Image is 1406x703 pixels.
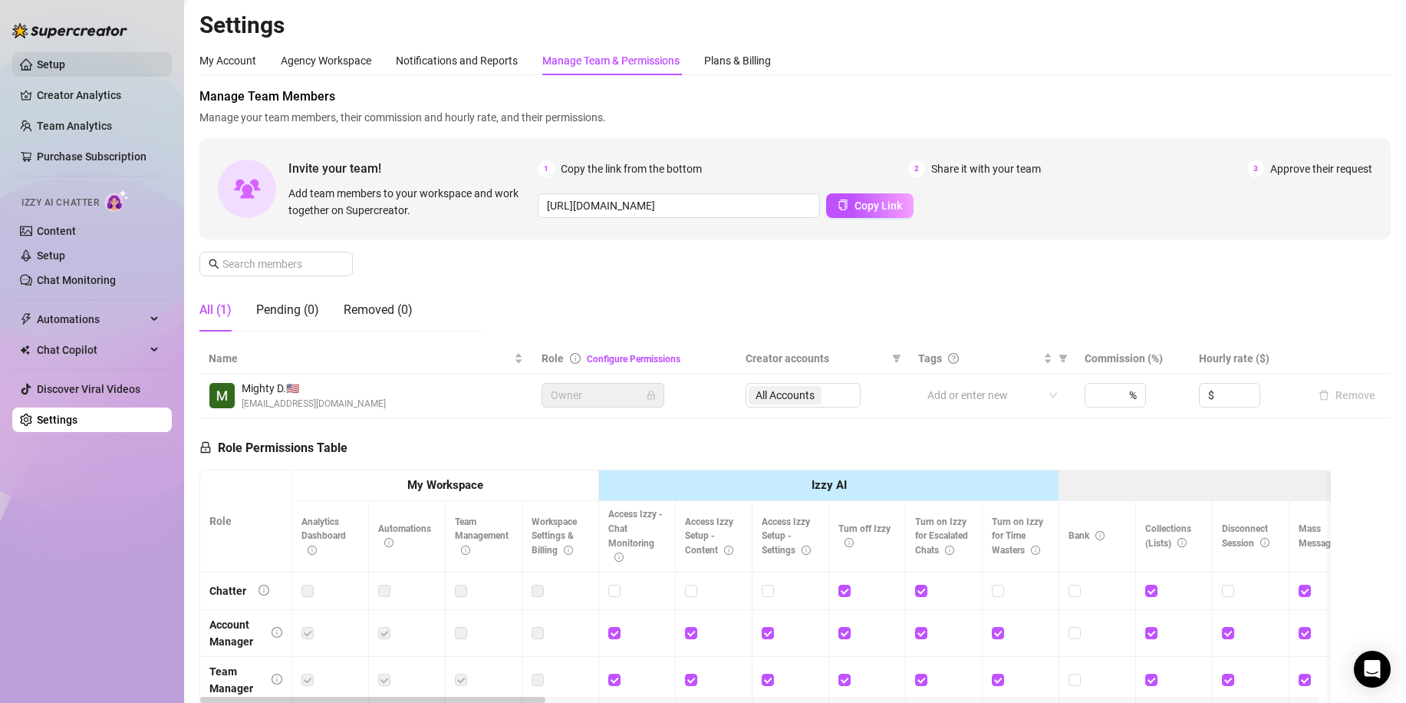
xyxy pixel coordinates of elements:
span: Turn on Izzy for Time Wasters [992,517,1043,556]
span: Access Izzy Setup - Content [685,517,733,556]
span: [EMAIL_ADDRESS][DOMAIN_NAME] [242,397,386,411]
span: Share it with your team [931,160,1041,177]
a: Discover Viral Videos [37,383,140,395]
span: Disconnect Session [1222,523,1269,549]
h2: Settings [199,11,1391,40]
button: Copy Link [826,193,914,218]
span: Creator accounts [746,350,886,367]
a: Purchase Subscription [37,150,147,163]
span: info-circle [1095,531,1105,540]
a: Team Analytics [37,120,112,132]
span: info-circle [845,538,854,547]
div: My Account [199,52,256,69]
a: Configure Permissions [587,354,680,365]
span: lock [199,441,212,454]
span: filter [889,347,904,370]
span: filter [892,354,901,363]
input: Search members [222,256,331,272]
div: Agency Workspace [281,52,371,69]
span: Analytics Dashboard [301,517,346,556]
span: lock [647,391,656,400]
span: question-circle [948,353,959,364]
div: Account Manager [209,616,259,650]
span: Turn off Izzy [838,523,891,549]
span: Manage your team members, their commission and hourly rate, and their permissions. [199,109,1391,126]
div: Team Manager [209,663,259,697]
span: Chat Copilot [37,338,146,362]
img: AI Chatter [105,190,129,212]
a: Creator Analytics [37,83,160,107]
span: Copy Link [854,200,902,212]
span: Automations [378,523,431,549]
div: All (1) [199,301,232,319]
span: Access Izzy - Chat Monitoring [608,509,663,563]
span: Izzy AI Chatter [21,196,99,210]
span: Add team members to your workspace and work together on Supercreator. [288,185,532,219]
span: search [209,259,219,269]
span: Role [542,352,564,365]
img: Chat Copilot [20,345,30,355]
div: Notifications and Reports [396,52,518,69]
div: Pending (0) [256,301,319,319]
span: Name [209,350,511,367]
th: Role [200,470,292,573]
span: info-circle [1031,546,1040,555]
img: Mighty Dee [209,383,235,408]
span: Copy the link from the bottom [561,160,702,177]
span: thunderbolt [20,313,32,325]
span: Owner [551,384,655,407]
span: info-circle [308,546,317,555]
span: copy [838,200,848,210]
span: Turn on Izzy for Escalated Chats [915,517,968,556]
span: Manage Team Members [199,87,1391,106]
span: info-circle [570,353,581,364]
span: info-circle [384,538,393,547]
th: Commission (%) [1075,344,1189,374]
a: Chat Monitoring [37,274,116,286]
span: info-circle [802,546,811,555]
span: 1 [538,160,555,177]
a: Settings [37,414,77,426]
strong: Izzy AI [812,478,847,492]
span: Workspace Settings & Billing [532,517,577,556]
a: Content [37,225,76,237]
span: Approve their request [1270,160,1372,177]
div: Manage Team & Permissions [542,52,680,69]
a: Setup [37,249,65,262]
button: Remove [1312,386,1381,404]
span: filter [1059,354,1068,363]
span: filter [1055,347,1071,370]
span: Team Management [455,517,509,556]
img: logo-BBDzfeDw.svg [12,23,127,38]
div: Plans & Billing [704,52,771,69]
span: info-circle [564,546,573,555]
th: Hourly rate ($) [1190,344,1303,374]
span: info-circle [724,546,733,555]
span: Mass Message [1299,523,1351,549]
span: info-circle [272,674,282,685]
span: info-circle [1260,538,1269,547]
span: Access Izzy Setup - Settings [762,517,811,556]
span: info-circle [945,546,954,555]
h5: Role Permissions Table [199,439,347,457]
span: Mighty D. 🇺🇸 [242,380,386,397]
span: 2 [908,160,925,177]
span: info-circle [461,546,470,555]
a: Setup [37,58,65,71]
span: Collections (Lists) [1145,523,1191,549]
span: Bank [1068,530,1105,541]
div: Removed (0) [344,301,413,319]
span: Tags [918,350,942,367]
div: Chatter [209,583,246,599]
span: info-circle [614,553,624,562]
span: Automations [37,307,146,332]
strong: My Workspace [407,478,483,492]
span: info-circle [1177,538,1187,547]
div: Open Intercom Messenger [1354,651,1391,688]
span: Invite your team! [288,159,538,178]
span: 3 [1247,160,1264,177]
span: info-circle [258,585,269,596]
span: info-circle [272,627,282,638]
th: Name [199,344,532,374]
